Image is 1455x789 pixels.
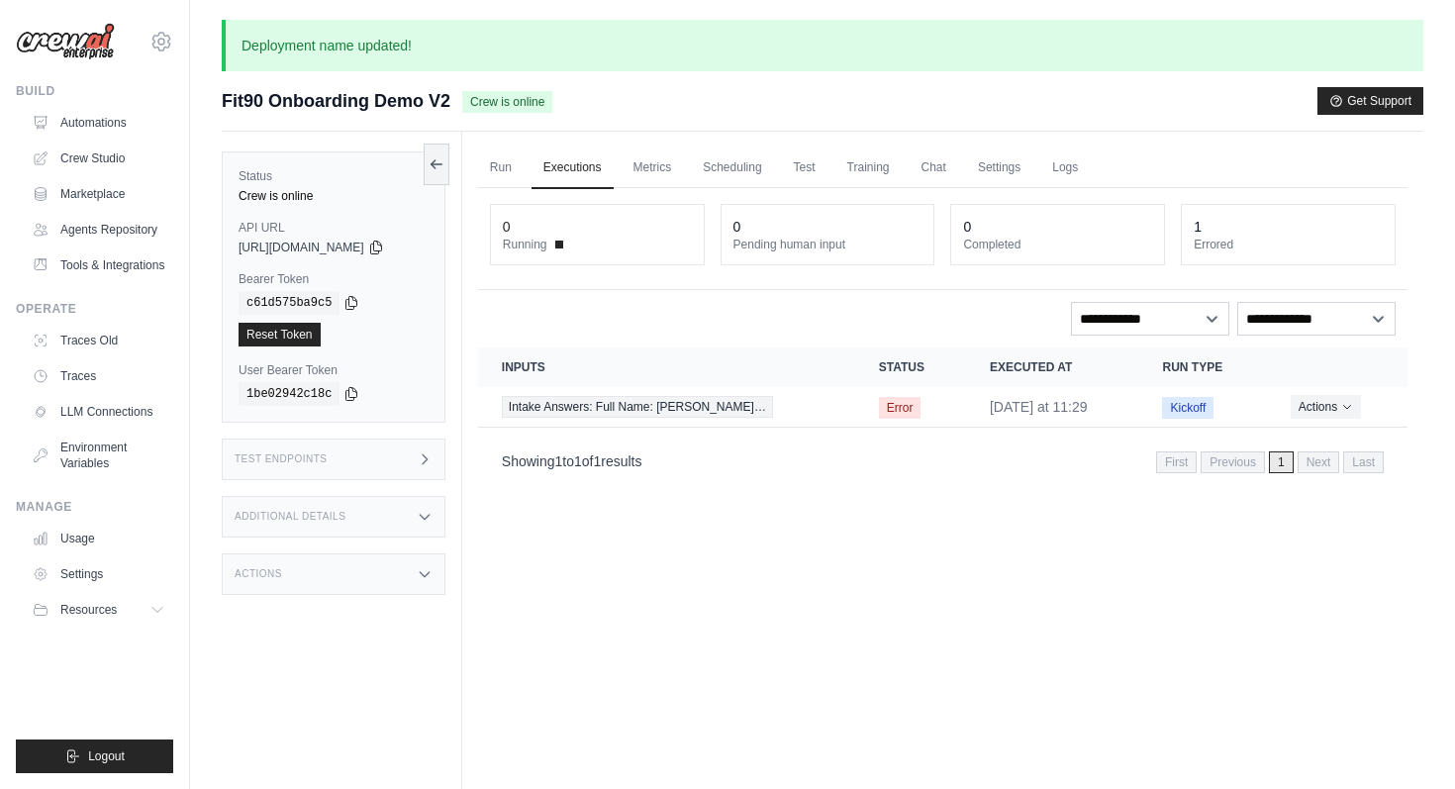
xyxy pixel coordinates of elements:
span: [URL][DOMAIN_NAME] [239,240,364,255]
label: Status [239,168,429,184]
section: Crew executions table [478,347,1407,486]
dt: Errored [1194,237,1383,252]
span: 1 [593,453,601,469]
span: Previous [1201,451,1265,473]
a: Traces Old [24,325,173,356]
h3: Additional Details [235,511,345,523]
th: Inputs [478,347,855,387]
a: Training [835,148,902,189]
h3: Actions [235,568,282,580]
span: Crew is online [462,91,552,113]
a: Usage [24,523,173,554]
a: Automations [24,107,173,139]
a: Chat [910,148,958,189]
a: Scheduling [691,148,773,189]
h3: Test Endpoints [235,453,328,465]
a: LLM Connections [24,396,173,428]
div: Operate [16,301,173,317]
span: Fit90 Onboarding Demo V2 [222,87,450,115]
button: Logout [16,740,173,773]
a: Logs [1040,148,1090,189]
a: Marketplace [24,178,173,210]
div: Build [16,83,173,99]
span: 1 [574,453,582,469]
span: 1 [1269,451,1294,473]
label: User Bearer Token [239,362,429,378]
th: Executed at [966,347,1139,387]
span: Resources [60,602,117,618]
a: Executions [532,148,614,189]
div: 0 [503,217,511,237]
th: Status [855,347,966,387]
span: Running [503,237,547,252]
div: 0 [733,217,741,237]
code: 1be02942c18c [239,382,339,406]
span: 1 [555,453,563,469]
a: Tools & Integrations [24,249,173,281]
time: September 25, 2025 at 11:29 CEST [990,399,1088,415]
span: Next [1298,451,1340,473]
span: Intake Answers: Full Name: [PERSON_NAME]… [502,396,773,418]
span: Kickoff [1162,397,1213,419]
span: Error [879,397,921,419]
p: Showing to of results [502,451,642,471]
label: Bearer Token [239,271,429,287]
button: Resources [24,594,173,626]
a: Crew Studio [24,143,173,174]
span: First [1156,451,1197,473]
p: Deployment name updated! [222,20,1423,71]
nav: Pagination [1156,451,1384,473]
div: 0 [963,217,971,237]
img: Logo [16,23,115,60]
code: c61d575ba9c5 [239,291,339,315]
dt: Pending human input [733,237,922,252]
span: Last [1343,451,1384,473]
div: 1 [1194,217,1202,237]
div: Crew is online [239,188,429,204]
a: Reset Token [239,323,321,346]
a: Environment Variables [24,432,173,479]
a: Settings [24,558,173,590]
nav: Pagination [478,436,1407,486]
label: API URL [239,220,429,236]
div: Manage [16,499,173,515]
a: Run [478,148,524,189]
a: Traces [24,360,173,392]
a: Agents Repository [24,214,173,246]
th: Run Type [1138,347,1266,387]
a: View execution details for Intake Answers [502,396,831,418]
dt: Completed [963,237,1152,252]
a: Settings [966,148,1032,189]
button: Get Support [1317,87,1423,115]
a: Metrics [622,148,684,189]
a: Test [782,148,827,189]
button: Actions for execution [1291,395,1361,419]
span: Logout [88,748,125,764]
